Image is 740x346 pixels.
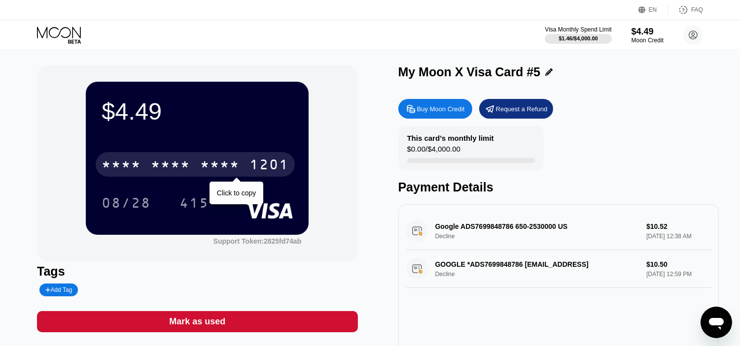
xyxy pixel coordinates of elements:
div: $4.49Moon Credit [632,27,664,44]
div: Mark as used [37,311,357,332]
div: Add Tag [39,283,78,296]
div: Mark as used [169,316,225,327]
div: $4.49 [102,97,293,125]
div: EN [649,6,657,13]
div: My Moon X Visa Card #5 [398,65,541,79]
div: Tags [37,264,357,279]
div: Moon Credit [632,37,664,44]
div: Support Token: 2825fd74ab [213,237,302,245]
div: Payment Details [398,180,719,194]
div: Buy Moon Credit [417,105,465,113]
div: 415 [172,190,216,215]
div: This card’s monthly limit [407,134,494,142]
iframe: Button to launch messaging window [701,307,732,338]
div: Request a Refund [479,99,553,119]
div: $1.46 / $4,000.00 [559,35,598,41]
div: Request a Refund [496,105,548,113]
div: Visa Monthly Spend Limit$1.46/$4,000.00 [545,26,611,44]
div: 08/28 [102,196,151,212]
div: $4.49 [632,27,664,37]
div: 1201 [249,158,289,174]
div: EN [638,5,669,15]
div: Support Token:2825fd74ab [213,237,302,245]
div: $0.00 / $4,000.00 [407,145,460,158]
div: FAQ [691,6,703,13]
div: Buy Moon Credit [398,99,472,119]
div: Add Tag [45,286,72,293]
div: Visa Monthly Spend Limit [545,26,611,33]
div: 08/28 [94,190,158,215]
div: FAQ [669,5,703,15]
div: 415 [179,196,209,212]
div: Click to copy [217,189,256,197]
